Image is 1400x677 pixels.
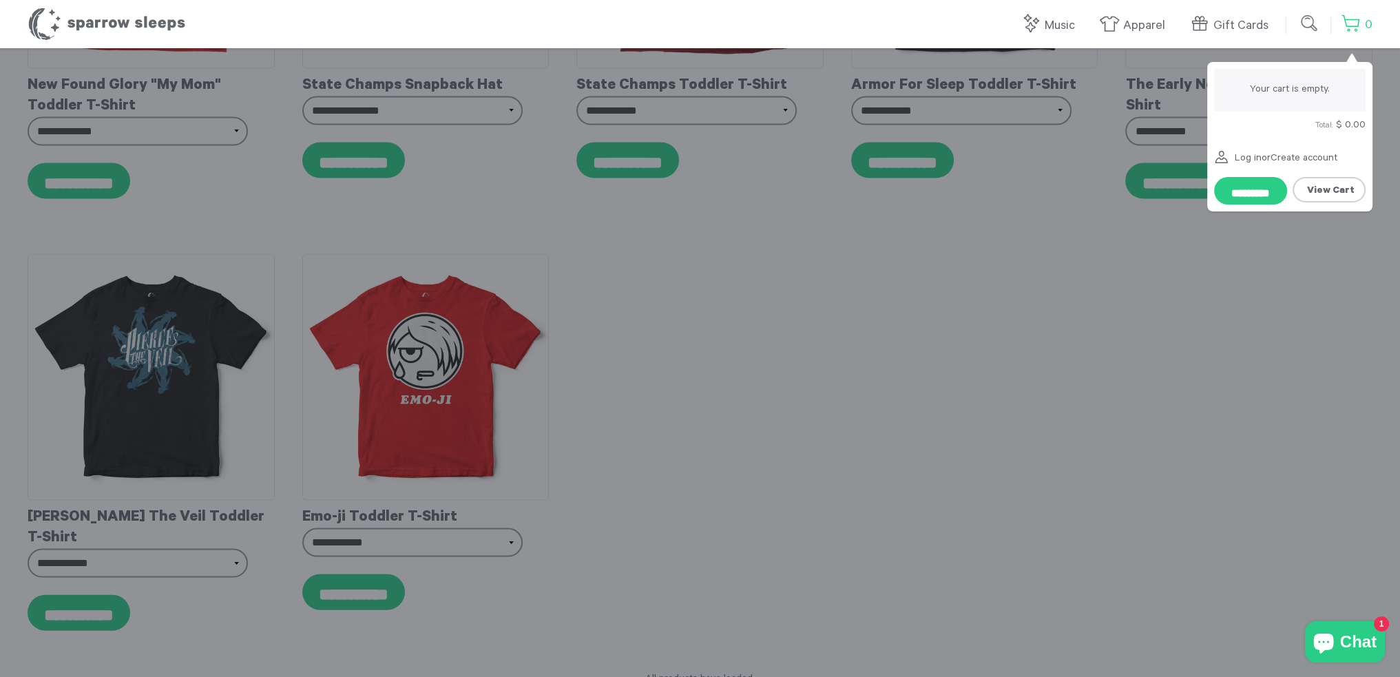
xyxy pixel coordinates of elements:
a: Create account [1271,154,1337,165]
div: or [1214,141,1372,177]
div: Your cart is empty. [1214,69,1366,112]
a: Music [1021,11,1082,41]
input: Checkout with Shipping Protection included for an additional fee as listed above [1214,177,1287,205]
a: Apparel [1099,11,1172,41]
inbox-online-store-chat: Shopify online store chat [1301,621,1389,666]
a: View Cart [1293,177,1366,202]
a: 0 [1341,10,1372,40]
a: Log in [1214,143,1262,175]
a: Gift Cards [1189,11,1275,41]
span: Total: [1315,122,1333,131]
span: $ 0.00 [1336,121,1366,132]
input: Submit [1296,10,1324,37]
h1: Sparrow Sleeps [28,7,186,41]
